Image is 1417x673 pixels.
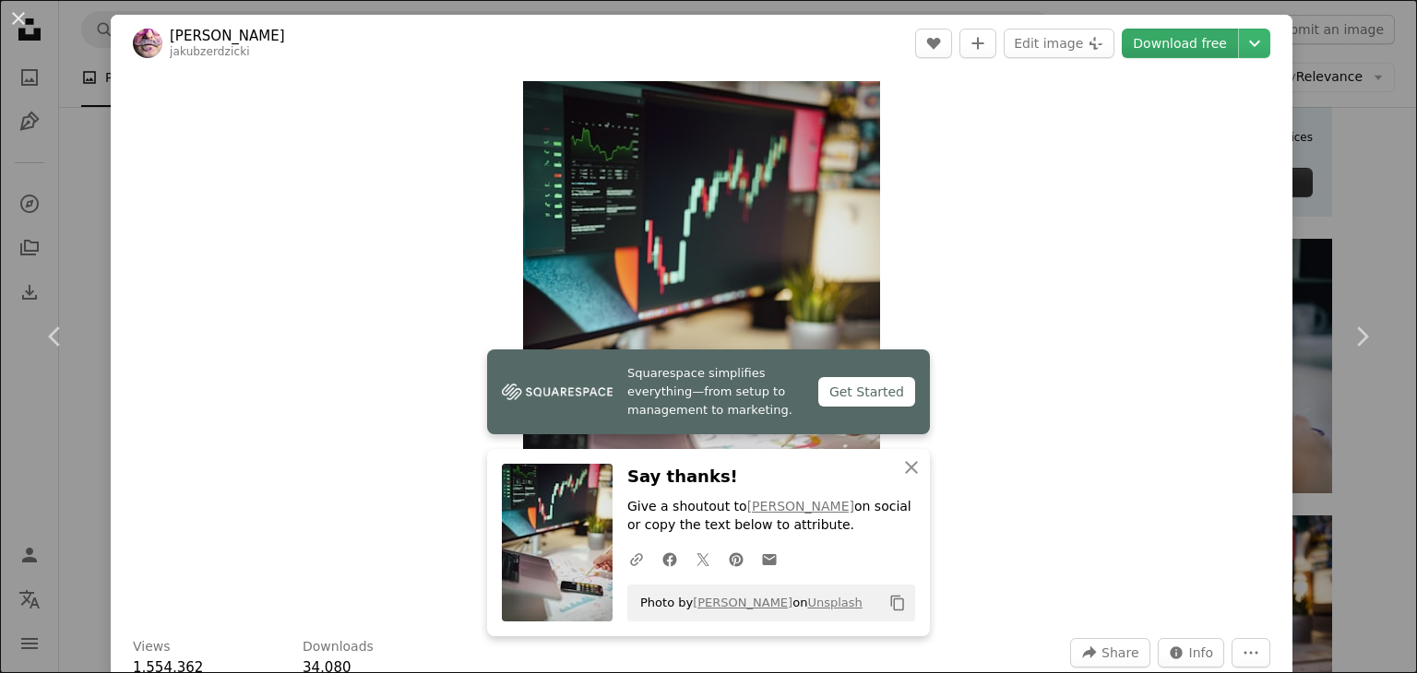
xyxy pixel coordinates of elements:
[1004,29,1114,58] button: Edit image
[170,45,250,58] a: jakubzerdzicki
[1239,29,1270,58] button: Choose download size
[1189,639,1214,667] span: Info
[627,464,915,490] h3: Say thanks!
[133,638,171,656] h3: Views
[627,498,915,535] p: Give a shoutout to on social or copy the text below to attribute.
[1122,29,1238,58] a: Download free
[882,587,913,619] button: Copy to clipboard
[1232,638,1270,667] button: More Actions
[627,364,804,419] span: Squarespace simplifies everything—from setup to management to marketing.
[753,540,786,577] a: Share over email
[133,29,162,58] img: Go to Jakub Żerdzicki's profile
[631,588,863,618] span: Photo by on
[502,378,613,406] img: file-1747939142011-51e5cc87e3c9
[1101,639,1138,667] span: Share
[1158,638,1225,667] button: Stats about this image
[747,499,854,514] a: [PERSON_NAME]
[487,349,930,434] a: Squarespace simplifies everything—from setup to management to marketing.Get Started
[693,596,792,609] a: [PERSON_NAME]
[1306,248,1417,425] a: Next
[303,638,374,656] h3: Downloads
[1070,638,1149,667] button: Share this image
[686,540,720,577] a: Share on Twitter
[720,540,753,577] a: Share on Pinterest
[915,29,952,58] button: Like
[170,27,285,45] a: [PERSON_NAME]
[818,377,915,407] div: Get Started
[807,596,862,609] a: Unsplash
[523,81,880,616] button: Zoom in on this image
[523,81,880,616] img: a person writing on a piece of paper next to a computer monitor
[959,29,996,58] button: Add to Collection
[653,540,686,577] a: Share on Facebook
